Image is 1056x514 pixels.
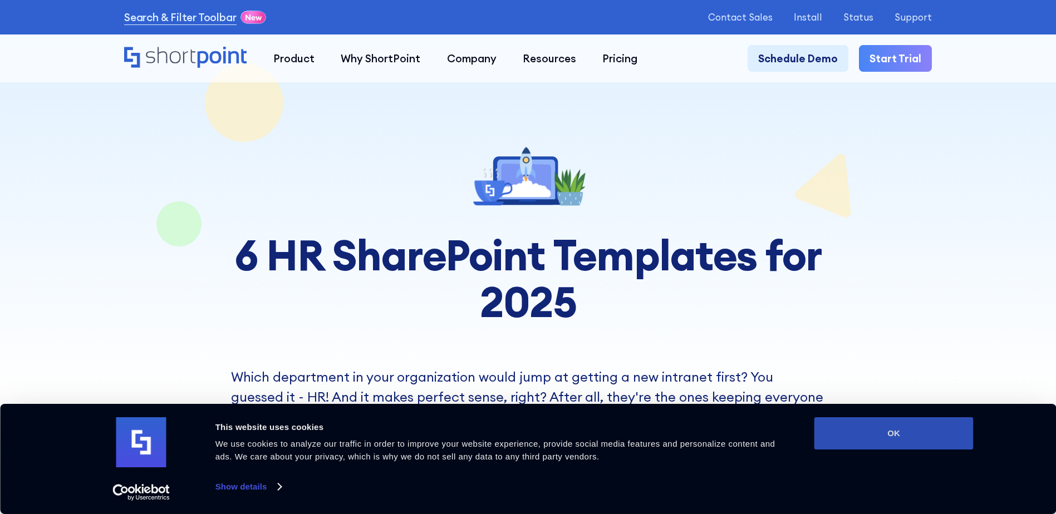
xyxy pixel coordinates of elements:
div: Why ShortPoint [341,51,420,66]
a: Home [124,47,247,70]
a: Company [434,45,509,71]
div: Company [447,51,497,66]
a: Resources [509,45,589,71]
a: Support [895,12,932,22]
span: We use cookies to analyze our traffic in order to improve your website experience, provide social... [215,439,775,461]
a: Start Trial [859,45,932,71]
a: Show details [215,478,281,495]
a: Why ShortPoint [328,45,434,71]
strong: 6 HR SharePoint Templates for 2025 [234,228,822,328]
div: Pricing [602,51,637,66]
a: Schedule Demo [748,45,848,71]
div: Product [273,51,315,66]
a: Usercentrics Cookiebot - opens in a new window [92,484,190,501]
p: Which department in your organization would jump at getting a new intranet first? You guessed it ... [231,367,825,466]
div: This website uses cookies [215,421,789,434]
a: Product [260,45,327,71]
a: Install [794,12,822,22]
img: logo [116,417,166,467]
div: Resources [523,51,576,66]
a: Pricing [590,45,651,71]
a: Contact Sales [708,12,773,22]
a: Status [843,12,873,22]
a: Search & Filter Toolbar [124,9,237,25]
button: OK [814,417,974,449]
